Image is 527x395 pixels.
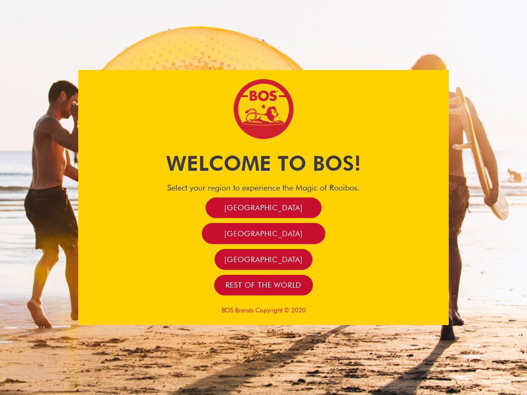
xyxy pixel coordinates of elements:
[215,249,312,270] a: [GEOGRAPHIC_DATA]
[78,183,449,193] h4: Select your region to experience the Magic of Rooibos.
[224,229,303,238] span: [GEOGRAPHIC_DATA]
[202,223,325,244] a: [GEOGRAPHIC_DATA]
[226,280,302,290] span: Rest of the world
[224,203,303,212] span: [GEOGRAPHIC_DATA]
[78,307,449,314] p: BOS Brands Copyright © 2020
[224,255,303,264] span: [GEOGRAPHIC_DATA]
[233,78,294,140] img: Bos Brands
[78,149,449,178] h1: Welcome to BOS!
[214,275,313,296] a: Rest of the world
[205,197,322,218] a: [GEOGRAPHIC_DATA]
